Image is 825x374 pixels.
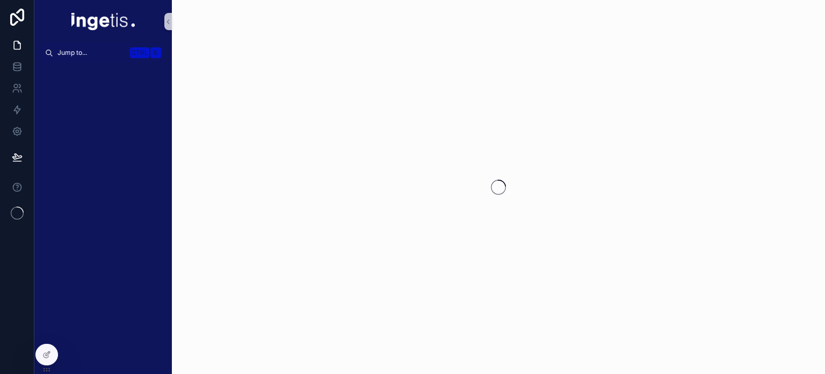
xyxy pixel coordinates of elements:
[130,47,149,58] span: Ctrl
[151,48,160,57] span: K
[34,62,172,82] div: scrollable content
[71,13,135,30] img: App logo
[57,48,126,57] span: Jump to...
[41,43,165,62] button: Jump to...CtrlK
